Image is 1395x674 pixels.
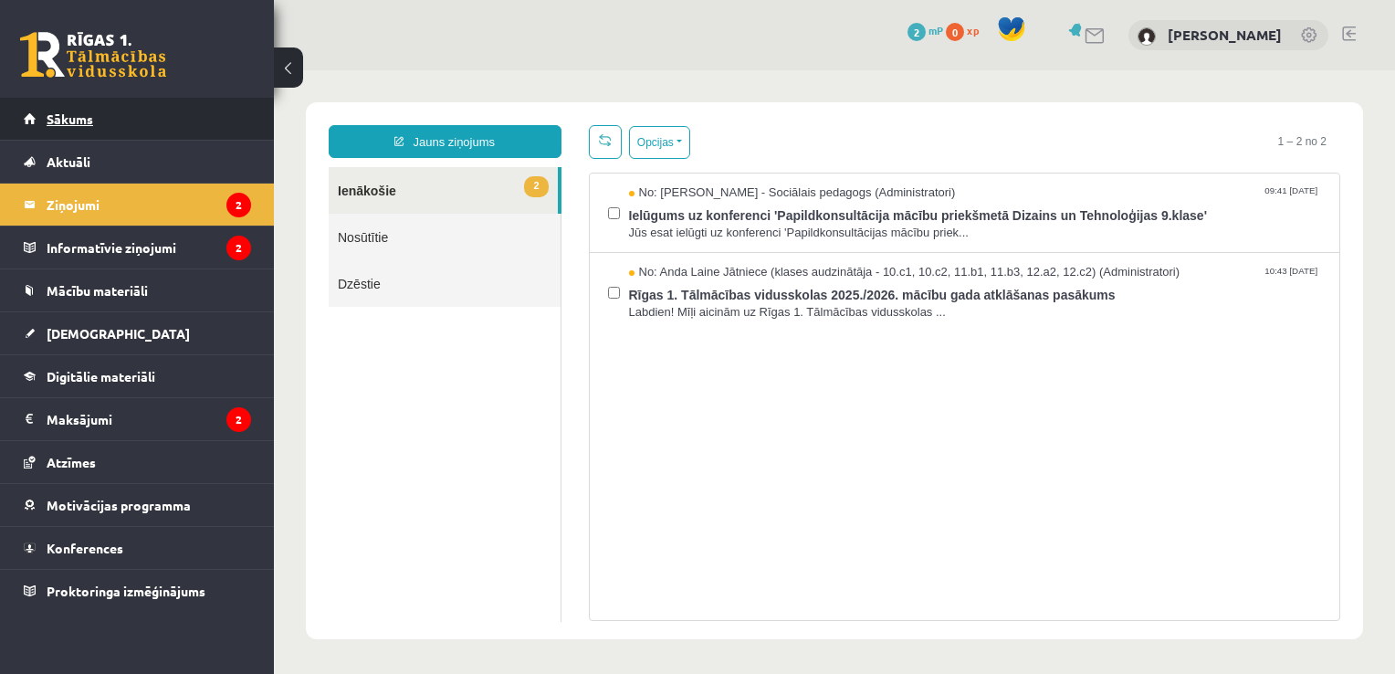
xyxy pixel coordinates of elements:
[24,226,251,269] a: Informatīvie ziņojumi2
[991,55,1066,88] span: 1 – 2 no 2
[47,368,155,384] span: Digitālie materiāli
[24,184,251,226] a: Ziņojumi2
[47,226,251,269] legend: Informatīvie ziņojumi
[355,194,907,211] span: No: Anda Laine Jātniece (klases audzinātāja - 10.c1, 10.c2, 11.b1, 11.b3, 12.a2, 12.c2) (Administ...
[24,570,251,612] a: Proktoringa izmēģinājums
[24,484,251,526] a: Motivācijas programma
[226,407,251,432] i: 2
[907,23,943,37] a: 2 mP
[226,236,251,260] i: 2
[928,23,943,37] span: mP
[24,141,251,183] a: Aktuāli
[47,111,93,127] span: Sākums
[47,540,123,556] span: Konferences
[47,184,251,226] legend: Ziņojumi
[355,194,1048,250] a: No: Anda Laine Jātniece (klases audzinātāja - 10.c1, 10.c2, 11.b1, 11.b3, 12.a2, 12.c2) (Administ...
[24,98,251,140] a: Sākums
[355,234,1048,251] span: Labdien! Mīļi aicinām uz Rīgas 1. Tālmācības vidusskolas ...
[47,398,251,440] legend: Maksājumi
[55,97,284,143] a: 2Ienākošie
[987,194,1047,207] span: 10:43 [DATE]
[946,23,988,37] a: 0 xp
[355,211,1048,234] span: Rīgas 1. Tālmācības vidusskolas 2025./2026. mācību gada atklāšanas pasākums
[47,497,191,513] span: Motivācijas programma
[355,132,1048,154] span: Ielūgums uz konferenci 'Papildkonsultācija mācību priekšmetā Dizains un Tehnoloģijas 9.klase'
[24,312,251,354] a: [DEMOGRAPHIC_DATA]
[355,154,1048,172] span: Jūs esat ielūgti uz konferenci 'Papildkonsultācijas mācību priek...
[20,32,166,78] a: Rīgas 1. Tālmācības vidusskola
[47,153,90,170] span: Aktuāli
[907,23,926,41] span: 2
[987,114,1047,128] span: 09:41 [DATE]
[355,56,416,89] button: Opcijas
[355,114,1048,171] a: No: [PERSON_NAME] - Sociālais pedagogs (Administratori) 09:41 [DATE] Ielūgums uz konferenci 'Papi...
[55,143,287,190] a: Nosūtītie
[24,441,251,483] a: Atzīmes
[226,193,251,217] i: 2
[47,325,190,342] span: [DEMOGRAPHIC_DATA]
[24,398,251,440] a: Maksājumi2
[55,190,287,237] a: Dzēstie
[355,114,682,132] span: No: [PERSON_NAME] - Sociālais pedagogs (Administratori)
[1168,26,1282,44] a: [PERSON_NAME]
[250,106,274,127] span: 2
[24,269,251,311] a: Mācību materiāli
[24,355,251,397] a: Digitālie materiāli
[47,282,148,299] span: Mācību materiāli
[1138,27,1156,46] img: Ivanda Kokina
[47,583,205,599] span: Proktoringa izmēģinājums
[946,23,964,41] span: 0
[967,23,979,37] span: xp
[47,454,96,470] span: Atzīmes
[24,527,251,569] a: Konferences
[55,55,288,88] a: Jauns ziņojums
